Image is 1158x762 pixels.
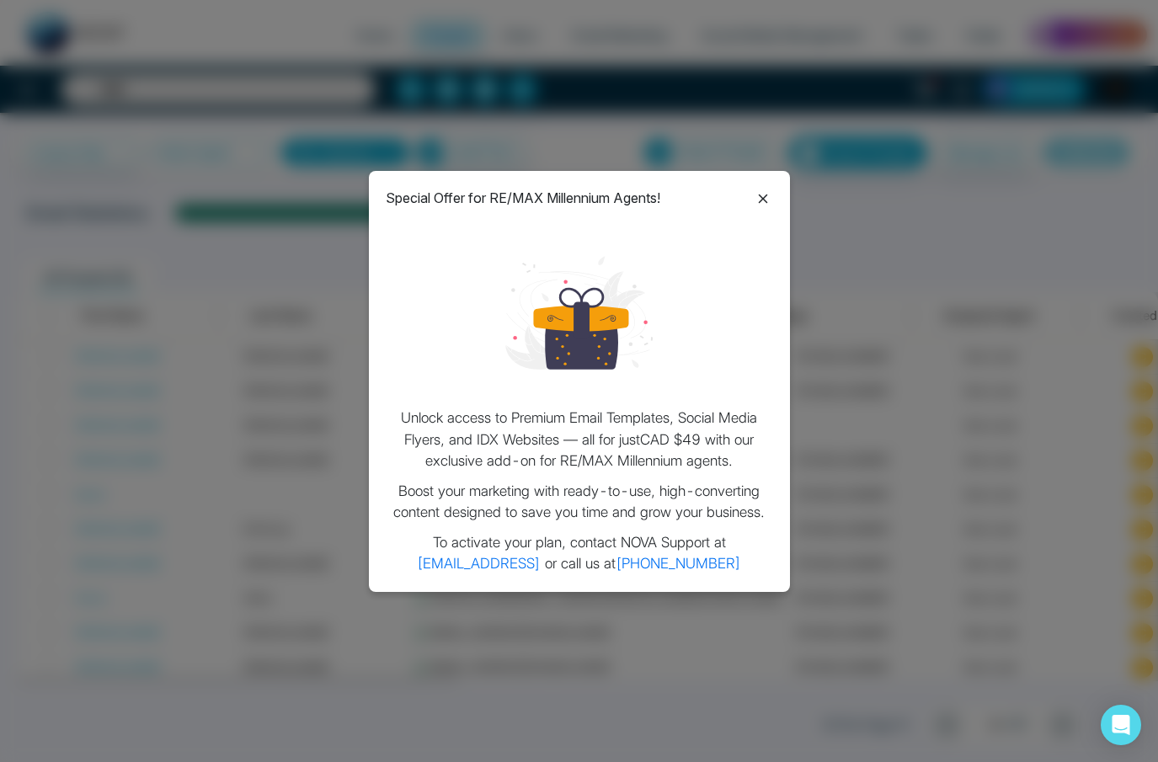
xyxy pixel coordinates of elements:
[386,532,773,575] p: To activate your plan, contact NOVA Support at or call us at
[505,239,653,386] img: loading
[417,555,541,572] a: [EMAIL_ADDRESS]
[1101,705,1141,745] div: Open Intercom Messenger
[386,481,773,524] p: Boost your marketing with ready-to-use, high-converting content designed to save you time and gro...
[386,188,660,208] p: Special Offer for RE/MAX Millennium Agents!
[616,555,741,572] a: [PHONE_NUMBER]
[386,408,773,472] p: Unlock access to Premium Email Templates, Social Media Flyers, and IDX Websites — all for just CA...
